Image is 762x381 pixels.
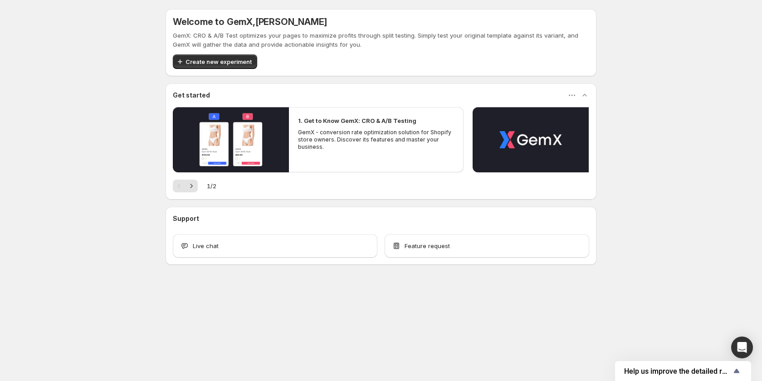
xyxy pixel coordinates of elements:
[253,16,327,27] span: , [PERSON_NAME]
[173,91,210,100] h3: Get started
[193,241,219,250] span: Live chat
[173,16,327,27] h5: Welcome to GemX
[731,337,753,358] div: Open Intercom Messenger
[173,54,257,69] button: Create new experiment
[298,116,416,125] h2: 1. Get to Know GemX: CRO & A/B Testing
[207,181,216,190] span: 1 / 2
[173,180,198,192] nav: Pagination
[624,366,742,376] button: Show survey - Help us improve the detailed report for A/B campaigns
[173,31,589,49] p: GemX: CRO & A/B Test optimizes your pages to maximize profits through split testing. Simply test ...
[173,214,199,223] h3: Support
[185,180,198,192] button: Next
[298,129,454,151] p: GemX - conversion rate optimization solution for Shopify store owners. Discover its features and ...
[624,367,731,376] span: Help us improve the detailed report for A/B campaigns
[473,107,589,172] button: Play video
[405,241,450,250] span: Feature request
[186,57,252,66] span: Create new experiment
[173,107,289,172] button: Play video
